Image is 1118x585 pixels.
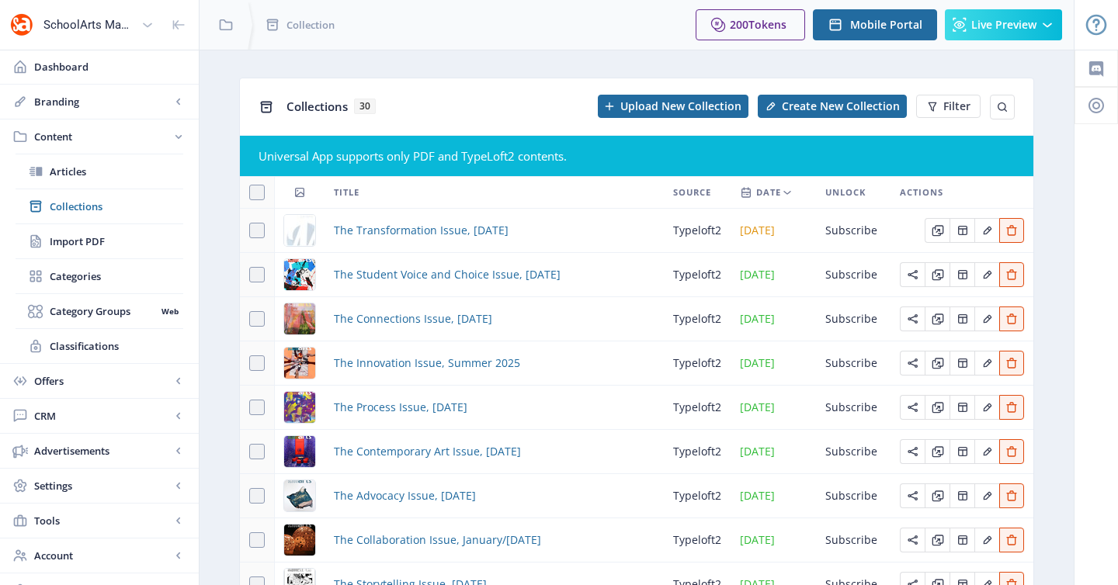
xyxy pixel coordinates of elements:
span: The Collaboration Issue, January/[DATE] [334,531,541,549]
a: Edit page [974,355,999,369]
a: Edit page [950,531,974,546]
a: Edit page [900,310,925,325]
td: [DATE] [731,518,816,562]
img: 9211a670-13fb-492a-930b-e4eb21ad28b3.png [284,524,315,556]
a: Edit page [925,487,950,502]
span: Dashboard [34,59,186,74]
a: Edit page [999,399,1024,414]
img: properties.app_icon.png [9,12,34,37]
a: Categories [16,259,183,293]
span: Content [34,129,171,144]
span: Mobile Portal [850,19,922,31]
span: The Innovation Issue, Summer 2025 [334,354,520,372]
a: The Student Voice and Choice Issue, [DATE] [334,265,561,284]
span: Settings [34,478,171,493]
a: The Connections Issue, [DATE] [334,310,492,328]
a: Edit page [900,399,925,414]
span: Tools [34,513,171,528]
a: The Contemporary Art Issue, [DATE] [334,442,521,461]
div: Universal App supports only PDF and TypeLoft2 contents. [259,148,1015,164]
button: Live Preview [945,9,1062,40]
td: Subscribe [816,518,891,562]
button: Filter [916,95,981,118]
a: Edit page [925,399,950,414]
a: Edit page [999,266,1024,281]
img: 10c3aa48-9907-426a-b8e9-0dff08a38197.png [284,436,315,467]
span: Title [334,183,359,202]
a: Edit page [974,531,999,546]
td: [DATE] [731,341,816,386]
td: typeloft2 [664,253,731,297]
td: Subscribe [816,297,891,341]
span: CRM [34,408,171,424]
img: a4271694-0c87-4a09-9142-d883a85e28a1.png [284,480,315,511]
a: Edit page [999,443,1024,458]
a: Edit page [974,443,999,458]
a: Edit page [950,355,974,369]
span: Unlock [825,183,866,202]
a: Edit page [900,355,925,369]
span: Actions [900,183,943,202]
a: Edit page [925,443,950,458]
img: d48d95ad-d8e3-41d8-84eb-334bbca4bb7b.png [284,348,315,379]
img: 8e2b6bbf-8dae-414b-a6f5-84a18bbcfe9b.png [284,392,315,423]
span: Tokens [748,17,786,32]
span: Upload New Collection [620,100,741,112]
span: Filter [943,100,970,112]
td: typeloft2 [664,430,731,474]
button: Mobile Portal [813,9,937,40]
a: Edit page [950,266,974,281]
td: Subscribe [816,386,891,430]
td: [DATE] [731,209,816,253]
a: Edit page [925,266,950,281]
td: [DATE] [731,253,816,297]
a: Edit page [900,443,925,458]
a: New page [748,95,907,118]
a: Edit page [999,531,1024,546]
a: Edit page [925,531,950,546]
td: typeloft2 [664,474,731,518]
span: Collections [286,99,348,114]
td: [DATE] [731,430,816,474]
td: typeloft2 [664,297,731,341]
span: Collections [50,199,183,214]
td: typeloft2 [664,386,731,430]
a: Edit page [925,310,950,325]
a: Classifications [16,329,183,363]
span: Import PDF [50,234,183,249]
td: [DATE] [731,386,816,430]
span: Branding [34,94,171,109]
span: Classifications [50,338,183,354]
td: Subscribe [816,430,891,474]
a: Edit page [974,266,999,281]
img: 15ad045d-8524-468b-a0de-1f00bc134e43.png [284,303,315,334]
a: Edit page [999,310,1024,325]
a: Import PDF [16,224,183,258]
td: Subscribe [816,253,891,297]
a: Edit page [999,222,1024,237]
a: Edit page [900,266,925,281]
td: typeloft2 [664,341,731,386]
a: Edit page [974,222,999,237]
img: cover.jpg [284,215,315,246]
span: Create New Collection [782,100,900,112]
span: Account [34,548,171,563]
a: Edit page [974,487,999,502]
span: Articles [50,164,183,179]
div: SchoolArts Magazine [43,8,135,42]
a: Edit page [999,487,1024,502]
button: 200Tokens [696,9,805,40]
span: The Transformation Issue, [DATE] [334,221,509,240]
a: Edit page [950,310,974,325]
a: Edit page [925,222,950,237]
span: Advertisements [34,443,171,459]
a: The Advocacy Issue, [DATE] [334,486,476,505]
a: Collections [16,189,183,223]
a: Articles [16,154,183,189]
span: Categories [50,268,183,284]
button: Create New Collection [758,95,907,118]
td: Subscribe [816,474,891,518]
